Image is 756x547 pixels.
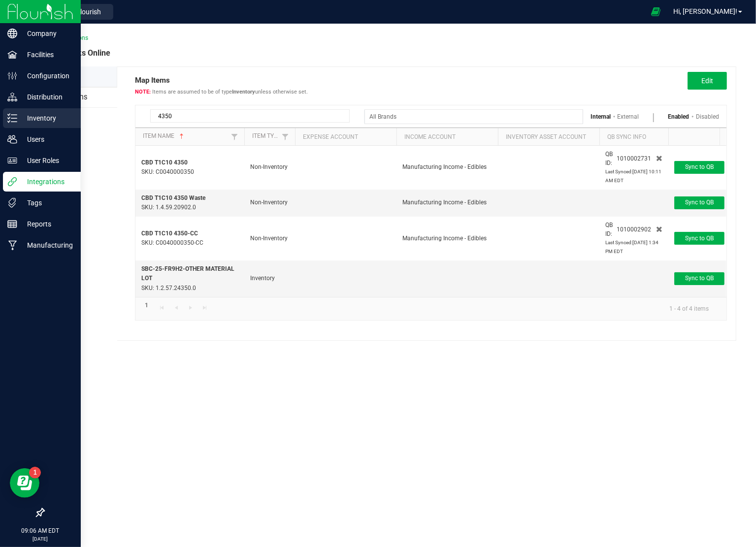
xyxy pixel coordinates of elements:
[674,161,724,174] button: Sync to QB
[685,275,714,282] span: Sync to QB
[141,230,198,237] span: CBD T1C10 4350-CC
[17,218,76,230] p: Reports
[365,110,570,124] input: All Brands
[7,134,17,144] inline-svg: Users
[7,29,17,38] inline-svg: Company
[4,526,76,535] p: 09:06 AM EDT
[17,112,76,124] p: Inventory
[674,272,724,285] button: Sync to QB
[7,71,17,81] inline-svg: Configuration
[7,50,17,60] inline-svg: Facilities
[17,70,76,82] p: Configuration
[7,156,17,165] inline-svg: User Roles
[7,219,17,229] inline-svg: Reports
[229,130,240,143] a: Filter
[17,28,76,39] p: Company
[4,535,76,543] p: [DATE]
[688,72,727,90] button: Edit
[7,92,17,102] inline-svg: Distribution
[674,196,724,209] button: Sync to QB
[150,109,350,123] input: Search by Item Name or SKU...
[17,197,76,209] p: Tags
[17,133,76,145] p: Users
[605,240,632,245] span: Last Synced:
[617,225,651,234] span: 1010002902
[498,128,599,146] th: Inventory Asset Account
[674,232,724,245] button: Sync to QB
[685,199,714,206] span: Sync to QB
[250,199,288,206] span: Non-Inventory
[605,150,617,167] span: QB ID:
[141,159,188,166] span: CBD T1C10 4350
[7,240,17,250] inline-svg: Manufacturing
[250,163,288,170] span: Non-Inventory
[143,132,228,140] a: Item NameSortable
[7,198,17,208] inline-svg: Tags
[135,72,308,95] span: Map Items
[605,221,617,238] span: QB ID:
[178,132,186,140] span: Sortable
[232,89,255,95] strong: Inventory
[17,155,76,166] p: User Roles
[591,113,611,120] a: Internal
[618,113,639,120] a: External
[605,169,661,183] span: [DATE] 10:11 AM EDT
[141,265,234,282] span: SBC-25-FR9H2-OTHER MATERIAL LOT
[402,199,487,206] span: Manufacturing Income - Edibles
[645,2,667,21] span: Open Ecommerce Menu
[402,163,487,170] span: Manufacturing Income - Edibles
[135,89,308,95] span: Items are assumed to be of type unless otherwise set.
[599,128,668,146] th: QB Sync Info
[701,77,713,85] span: Edit
[279,130,291,143] a: Filter
[17,239,76,251] p: Manufacturing
[141,203,238,212] p: SKU: 1.4.59.20902.0
[668,113,690,120] a: Enabled
[661,301,717,316] kendo-pager-info: 1 - 4 of 4 items
[7,113,17,123] inline-svg: Inventory
[141,238,238,248] p: SKU: C0040000350-CC
[252,132,279,140] a: Item TypeSortable
[295,128,396,146] th: Expense Account
[250,235,288,242] span: Non-Inventory
[10,468,39,498] iframe: Resource center
[141,194,205,201] span: CBD T1C10 4350 Waste
[7,177,17,187] inline-svg: Integrations
[141,284,238,293] p: SKU: 1.2.57.24350.0
[402,235,487,242] span: Manufacturing Income - Edibles
[396,128,498,146] th: Income Account
[673,7,737,15] span: Hi, [PERSON_NAME]!
[250,275,275,282] span: Inventory
[617,154,651,163] span: 1010002731
[17,176,76,188] p: Integrations
[685,235,714,242] span: Sync to QB
[17,91,76,103] p: Distribution
[139,298,154,312] a: Page 1
[29,467,41,479] iframe: Resource center unread badge
[605,169,632,174] span: Last Synced:
[685,163,714,170] span: Sync to QB
[141,167,238,177] p: SKU: C0040000350
[696,113,719,120] a: Disabled
[17,49,76,61] p: Facilities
